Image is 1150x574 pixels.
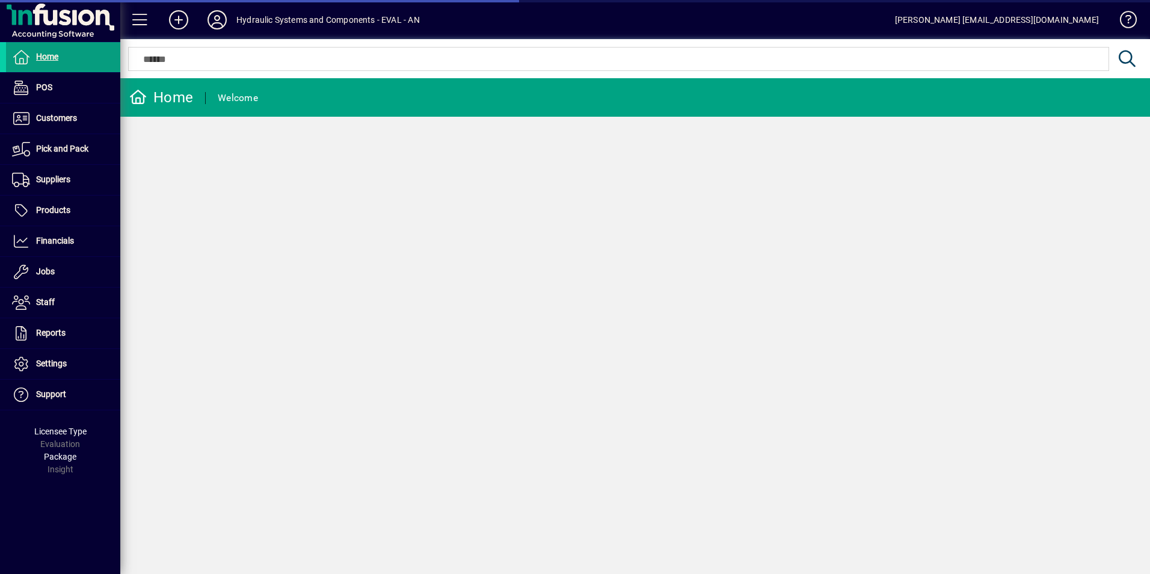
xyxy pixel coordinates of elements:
[36,205,70,215] span: Products
[36,389,66,399] span: Support
[895,10,1099,29] div: [PERSON_NAME] [EMAIL_ADDRESS][DOMAIN_NAME]
[36,144,88,153] span: Pick and Pack
[6,318,120,348] a: Reports
[6,288,120,318] a: Staff
[1111,2,1135,42] a: Knowledge Base
[6,165,120,195] a: Suppliers
[36,82,52,92] span: POS
[6,196,120,226] a: Products
[6,103,120,134] a: Customers
[36,328,66,338] span: Reports
[236,10,420,29] div: Hydraulic Systems and Components - EVAL - AN
[129,88,193,107] div: Home
[6,349,120,379] a: Settings
[36,52,58,61] span: Home
[36,174,70,184] span: Suppliers
[6,134,120,164] a: Pick and Pack
[36,236,74,245] span: Financials
[34,427,87,436] span: Licensee Type
[44,452,76,461] span: Package
[6,73,120,103] a: POS
[36,113,77,123] span: Customers
[198,9,236,31] button: Profile
[159,9,198,31] button: Add
[36,297,55,307] span: Staff
[6,226,120,256] a: Financials
[218,88,258,108] div: Welcome
[36,267,55,276] span: Jobs
[36,359,67,368] span: Settings
[6,257,120,287] a: Jobs
[6,380,120,410] a: Support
